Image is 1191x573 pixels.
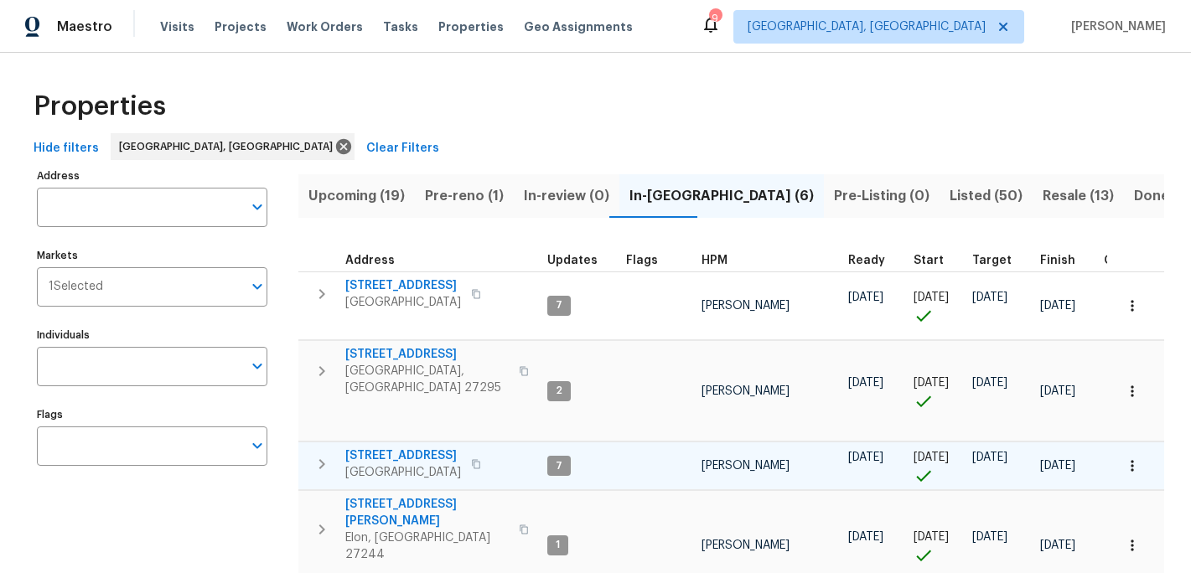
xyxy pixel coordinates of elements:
button: Hide filters [27,133,106,164]
span: Flags [626,255,658,266]
span: Start [914,255,944,266]
span: 1 Selected [49,280,103,294]
div: Target renovation project end date [972,255,1027,266]
span: In-[GEOGRAPHIC_DATA] (6) [629,184,814,208]
td: Project started on time [907,442,966,490]
span: [DATE] [1040,385,1075,397]
span: Overall [1104,255,1147,266]
span: [DATE] [1040,539,1075,551]
button: Open [246,434,269,457]
span: [DATE] [914,452,949,463]
span: [DATE] [972,377,1007,389]
span: [DATE] [972,531,1007,543]
span: [PERSON_NAME] [702,539,790,551]
label: Markets [37,250,267,261]
span: Resale (13) [1043,184,1114,208]
div: Earliest renovation start date (first business day after COE or Checkout) [848,255,900,266]
span: [GEOGRAPHIC_DATA], [GEOGRAPHIC_DATA] [748,18,986,35]
span: In-review (0) [524,184,609,208]
span: 7 [549,298,569,312]
span: Finish [1040,255,1075,266]
span: 2 [549,384,569,398]
span: Properties [438,18,504,35]
span: Hide filters [34,138,99,159]
span: Visits [160,18,194,35]
span: Maestro [57,18,112,35]
span: Ready [848,255,885,266]
span: [STREET_ADDRESS] [345,447,461,464]
td: Project started on time [907,341,966,441]
span: [DATE] [1040,460,1075,472]
span: Elon, [GEOGRAPHIC_DATA] 27244 [345,529,509,563]
div: [GEOGRAPHIC_DATA], [GEOGRAPHIC_DATA] [111,133,355,160]
span: [STREET_ADDRESS] [345,277,461,294]
span: [DATE] [848,452,883,463]
span: 7 [549,459,569,473]
span: Projects [215,18,267,35]
span: [DATE] [848,292,883,303]
span: 1 [549,538,567,552]
span: [DATE] [914,292,949,303]
span: Pre-reno (1) [425,184,504,208]
span: [DATE] [914,377,949,389]
span: Clear Filters [366,138,439,159]
span: [DATE] [848,531,883,543]
span: [GEOGRAPHIC_DATA], [GEOGRAPHIC_DATA] [119,138,339,155]
span: [DATE] [914,531,949,543]
div: Actual renovation start date [914,255,959,266]
span: Upcoming (19) [308,184,405,208]
button: Open [246,195,269,219]
div: Days past target finish date [1104,255,1163,266]
label: Flags [37,410,267,420]
span: Pre-Listing (0) [834,184,929,208]
span: [GEOGRAPHIC_DATA] [345,464,461,481]
label: Address [37,171,267,181]
span: Properties [34,98,166,115]
span: [PERSON_NAME] [1064,18,1166,35]
span: Work Orders [287,18,363,35]
button: Open [246,275,269,298]
span: Listed (50) [950,184,1023,208]
span: [STREET_ADDRESS][PERSON_NAME] [345,496,509,529]
span: [PERSON_NAME] [702,300,790,312]
span: [DATE] [972,292,1007,303]
span: [PERSON_NAME] [702,460,790,472]
span: [GEOGRAPHIC_DATA] [345,294,461,311]
span: [PERSON_NAME] [702,385,790,397]
span: [STREET_ADDRESS] [345,346,509,363]
button: Open [246,354,269,378]
span: [GEOGRAPHIC_DATA], [GEOGRAPHIC_DATA] 27295 [345,363,509,396]
span: [DATE] [972,452,1007,463]
span: Geo Assignments [524,18,633,35]
div: Projected renovation finish date [1040,255,1090,266]
span: [DATE] [1040,300,1075,312]
label: Individuals [37,330,267,340]
td: Project started on time [907,271,966,340]
span: Updates [547,255,598,266]
button: Clear Filters [360,133,446,164]
span: Address [345,255,395,266]
div: 9 [709,10,721,27]
span: HPM [702,255,728,266]
span: Target [972,255,1012,266]
span: [DATE] [848,377,883,389]
span: Tasks [383,21,418,33]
